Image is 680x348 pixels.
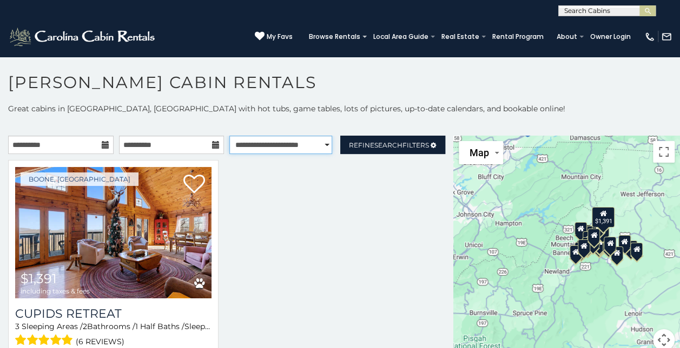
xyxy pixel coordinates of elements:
[21,271,57,286] span: $1,391
[303,29,366,44] a: Browse Rentals
[585,29,636,44] a: Owner Login
[368,29,434,44] a: Local Area Guide
[459,141,503,164] button: Change map style
[15,167,212,298] img: Cupids Retreat
[661,31,672,42] img: mail-regular-white.png
[83,322,87,331] span: 2
[267,32,293,42] span: My Favs
[470,147,489,158] span: Map
[8,26,158,48] img: White-1-2.png
[436,29,485,44] a: Real Estate
[592,207,615,227] div: $1,391
[21,172,138,186] a: Boone, [GEOGRAPHIC_DATA]
[349,141,429,149] span: Refine Filters
[21,287,90,295] span: including taxes & fees
[210,322,218,331] span: 10
[135,322,184,331] span: 1 Half Baths /
[15,322,19,331] span: 3
[340,136,446,154] a: RefineSearchFilters
[255,31,293,42] a: My Favs
[15,306,212,321] a: Cupids Retreat
[183,173,205,196] a: Add to favorites
[374,141,402,149] span: Search
[653,141,675,163] button: Toggle fullscreen view
[15,167,212,298] a: Cupids Retreat $1,391 including taxes & fees
[551,29,583,44] a: About
[644,31,655,42] img: phone-regular-white.png
[487,29,549,44] a: Rental Program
